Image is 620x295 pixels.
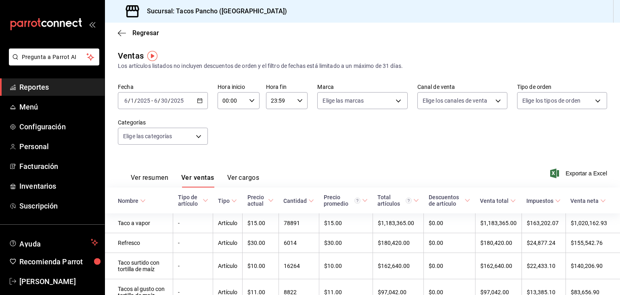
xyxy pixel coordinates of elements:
td: $0.00 [424,253,475,279]
span: Nombre [118,198,146,204]
span: Venta neta [570,198,606,204]
td: $0.00 [424,213,475,233]
td: $24,877.24 [522,233,566,253]
span: / [128,97,130,104]
div: Venta total [480,198,509,204]
div: Nombre [118,198,138,204]
span: [PERSON_NAME] [19,276,98,287]
td: - [173,253,213,279]
svg: Precio promedio = Total artículos / cantidad [354,198,360,204]
div: Tipo [218,198,230,204]
label: Tipo de orden [517,84,607,90]
img: Tooltip marker [147,51,157,61]
span: Precio actual [247,194,274,207]
td: $140,206.90 [566,253,620,279]
td: $30.00 [319,233,373,253]
td: $15.00 [319,213,373,233]
input: ---- [170,97,184,104]
td: Artículo [213,213,243,233]
td: $155,542.76 [566,233,620,253]
span: - [151,97,153,104]
td: Artículo [213,253,243,279]
div: Ventas [118,50,144,62]
a: Pregunta a Parrot AI [6,59,99,67]
td: $180,420.00 [475,233,522,253]
span: Impuestos [526,198,561,204]
td: 78891 [279,213,319,233]
td: Taco a vapor [105,213,173,233]
td: - [173,233,213,253]
h3: Sucursal: Tacos Pancho ([GEOGRAPHIC_DATA]) [140,6,287,16]
svg: El total artículos considera cambios de precios en los artículos así como costos adicionales por ... [406,198,412,204]
button: Exportar a Excel [552,169,607,178]
td: $10.00 [243,253,279,279]
label: Categorías [118,120,208,125]
div: Cantidad [283,198,307,204]
span: Precio promedio [324,194,368,207]
span: Tipo de artículo [178,194,208,207]
span: Elige los canales de venta [423,97,487,105]
td: Refresco [105,233,173,253]
div: Precio actual [247,194,267,207]
td: Artículo [213,233,243,253]
span: Suscripción [19,200,98,211]
span: / [134,97,137,104]
span: Regresar [132,29,159,37]
td: $1,183,365.00 [475,213,522,233]
input: ---- [137,97,151,104]
button: Ver cargos [227,174,260,188]
span: / [158,97,160,104]
td: $30.00 [243,233,279,253]
input: -- [124,97,128,104]
span: Configuración [19,121,98,132]
span: / [168,97,170,104]
div: navigation tabs [131,174,259,188]
span: Elige las categorías [123,132,172,140]
button: Ver ventas [181,174,214,188]
td: $162,640.00 [373,253,424,279]
span: Elige las marcas [323,97,364,105]
input: -- [161,97,168,104]
div: Impuestos [526,198,553,204]
td: $1,020,162.93 [566,213,620,233]
span: Pregunta a Parrot AI [22,53,87,61]
td: $1,183,365.00 [373,213,424,233]
button: Ver resumen [131,174,168,188]
div: Venta neta [570,198,599,204]
span: Inventarios [19,181,98,192]
td: 6014 [279,233,319,253]
input: -- [154,97,158,104]
label: Hora inicio [218,84,260,90]
div: Tipo de artículo [178,194,201,207]
input: -- [130,97,134,104]
span: Recomienda Parrot [19,256,98,267]
td: Taco surtido con tortilla de maíz [105,253,173,279]
span: Cantidad [283,198,314,204]
span: Descuentos de artículo [429,194,471,207]
td: 16264 [279,253,319,279]
div: Precio promedio [324,194,360,207]
span: Elige los tipos de orden [522,97,580,105]
span: Total artículos [377,194,419,207]
td: $10.00 [319,253,373,279]
button: Pregunta a Parrot AI [9,48,99,65]
span: Tipo [218,198,237,204]
label: Canal de venta [417,84,507,90]
td: $180,420.00 [373,233,424,253]
span: Reportes [19,82,98,93]
td: $0.00 [424,233,475,253]
button: Regresar [118,29,159,37]
td: - [173,213,213,233]
td: $15.00 [243,213,279,233]
label: Marca [317,84,407,90]
label: Hora fin [266,84,308,90]
span: Venta total [480,198,516,204]
span: Ayuda [19,238,88,247]
div: Total artículos [377,194,412,207]
label: Fecha [118,84,208,90]
span: Facturación [19,161,98,172]
div: Los artículos listados no incluyen descuentos de orden y el filtro de fechas está limitado a un m... [118,62,607,70]
span: Personal [19,141,98,152]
